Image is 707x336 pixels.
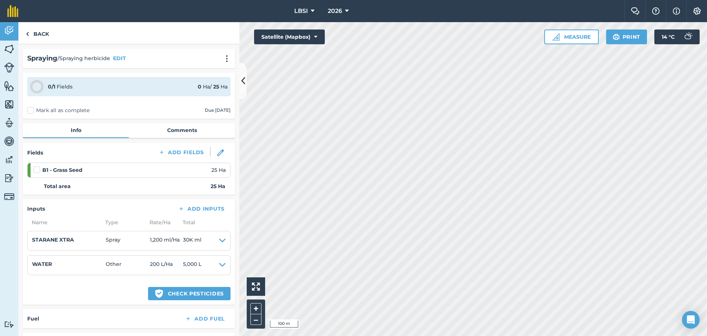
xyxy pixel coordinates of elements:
div: Ha / Ha [198,83,228,91]
img: A cog icon [693,7,701,15]
button: + [250,303,261,314]
button: Add Fuel [179,314,231,324]
img: svg+xml;base64,PHN2ZyB3aWR0aD0iMTgiIGhlaWdodD0iMTgiIHZpZXdCb3g9IjAgMCAxOCAxOCIgZmlsbD0ibm9uZSIgeG... [217,149,224,156]
button: – [250,314,261,325]
strong: B1 - Grass Seed [42,166,82,174]
span: Spray [106,236,150,246]
span: / Spraying herbicide [57,54,110,62]
img: fieldmargin Logo [7,5,18,17]
img: svg+xml;base64,PD94bWwgdmVyc2lvbj0iMS4wIiBlbmNvZGluZz0idXRmLTgiPz4KPCEtLSBHZW5lcmF0b3I6IEFkb2JlIE... [680,30,695,44]
span: 30K ml [183,236,201,246]
img: A question mark icon [651,7,660,15]
h4: Inputs [27,205,45,213]
span: 25 Ha [211,166,226,174]
span: Name [27,218,101,226]
h4: STARANE XTRA [32,236,106,244]
strong: 25 Ha [211,182,225,190]
img: svg+xml;base64,PHN2ZyB4bWxucz0iaHR0cDovL3d3dy53My5vcmcvMjAwMC9zdmciIHdpZHRoPSI1NiIgaGVpZ2h0PSI2MC... [4,44,14,55]
summary: WATEROther200 L/Ha5,000 L [32,260,226,270]
a: Info [23,123,129,137]
h4: Fields [27,149,43,157]
img: svg+xml;base64,PHN2ZyB4bWxucz0iaHR0cDovL3d3dy53My5vcmcvMjAwMC9zdmciIHdpZHRoPSI1NiIgaGVpZ2h0PSI2MC... [4,99,14,110]
span: Rate/ Ha [145,218,178,226]
span: 14 ° C [662,30,675,44]
div: Due [DATE] [205,107,231,113]
span: Total [178,218,195,226]
span: 200 L / Ha [150,260,183,270]
img: Ruler icon [552,33,560,41]
h4: WATER [32,260,106,268]
img: svg+xml;base64,PHN2ZyB4bWxucz0iaHR0cDovL3d3dy53My5vcmcvMjAwMC9zdmciIHdpZHRoPSIxNyIgaGVpZ2h0PSIxNy... [673,7,680,15]
span: Type [101,218,145,226]
div: Open Intercom Messenger [682,311,700,329]
h4: Fuel [27,315,39,323]
span: 2026 [328,7,342,15]
img: svg+xml;base64,PHN2ZyB4bWxucz0iaHR0cDovL3d3dy53My5vcmcvMjAwMC9zdmciIHdpZHRoPSIyMCIgaGVpZ2h0PSIyNC... [222,55,231,62]
button: 14 °C [654,30,700,44]
img: svg+xml;base64,PHN2ZyB4bWxucz0iaHR0cDovL3d3dy53My5vcmcvMjAwMC9zdmciIHdpZHRoPSI5IiBoZWlnaHQ9IjI0Ii... [26,30,29,38]
span: Other [106,260,150,270]
img: Two speech bubbles overlapping with the left bubble in the forefront [631,7,640,15]
button: Check pesticides [148,287,231,300]
button: Print [606,30,647,44]
strong: 25 [213,83,219,90]
img: Four arrows, one pointing top left, one top right, one bottom right and the last bottom left [252,283,260,291]
img: svg+xml;base64,PHN2ZyB4bWxucz0iaHR0cDovL3d3dy53My5vcmcvMjAwMC9zdmciIHdpZHRoPSIxOSIgaGVpZ2h0PSIyNC... [613,32,620,41]
strong: 0 [198,83,201,90]
label: Mark all as complete [27,107,89,114]
span: LBSI [294,7,308,15]
div: Fields [48,83,73,91]
img: svg+xml;base64,PD94bWwgdmVyc2lvbj0iMS4wIiBlbmNvZGluZz0idXRmLTgiPz4KPCEtLSBHZW5lcmF0b3I6IEFkb2JlIE... [4,25,14,36]
img: svg+xml;base64,PD94bWwgdmVyc2lvbj0iMS4wIiBlbmNvZGluZz0idXRmLTgiPz4KPCEtLSBHZW5lcmF0b3I6IEFkb2JlIE... [4,136,14,147]
img: svg+xml;base64,PD94bWwgdmVyc2lvbj0iMS4wIiBlbmNvZGluZz0idXRmLTgiPz4KPCEtLSBHZW5lcmF0b3I6IEFkb2JlIE... [4,117,14,128]
span: 1,200 ml / Ha [150,236,183,246]
img: svg+xml;base64,PD94bWwgdmVyc2lvbj0iMS4wIiBlbmNvZGluZz0idXRmLTgiPz4KPCEtLSBHZW5lcmF0b3I6IEFkb2JlIE... [4,154,14,165]
button: Satellite (Mapbox) [254,30,325,44]
span: 5,000 L [183,260,201,270]
img: svg+xml;base64,PD94bWwgdmVyc2lvbj0iMS4wIiBlbmNvZGluZz0idXRmLTgiPz4KPCEtLSBHZW5lcmF0b3I6IEFkb2JlIE... [4,62,14,73]
img: svg+xml;base64,PD94bWwgdmVyc2lvbj0iMS4wIiBlbmNvZGluZz0idXRmLTgiPz4KPCEtLSBHZW5lcmF0b3I6IEFkb2JlIE... [4,321,14,328]
strong: Total area [44,182,71,190]
button: Add Inputs [172,204,231,214]
button: Add Fields [152,147,210,157]
summary: STARANE XTRASpray1,200 ml/Ha30K ml [32,236,226,246]
img: svg+xml;base64,PD94bWwgdmVyc2lvbj0iMS4wIiBlbmNvZGluZz0idXRmLTgiPz4KPCEtLSBHZW5lcmF0b3I6IEFkb2JlIE... [4,191,14,202]
button: EDIT [113,54,126,62]
a: Comments [129,123,235,137]
img: svg+xml;base64,PHN2ZyB4bWxucz0iaHR0cDovL3d3dy53My5vcmcvMjAwMC9zdmciIHdpZHRoPSI1NiIgaGVpZ2h0PSI2MC... [4,80,14,91]
h2: Spraying [27,53,57,64]
a: Back [18,22,56,44]
strong: 0 / 1 [48,83,55,90]
img: svg+xml;base64,PD94bWwgdmVyc2lvbj0iMS4wIiBlbmNvZGluZz0idXRmLTgiPz4KPCEtLSBHZW5lcmF0b3I6IEFkb2JlIE... [4,173,14,184]
button: Measure [544,30,599,44]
